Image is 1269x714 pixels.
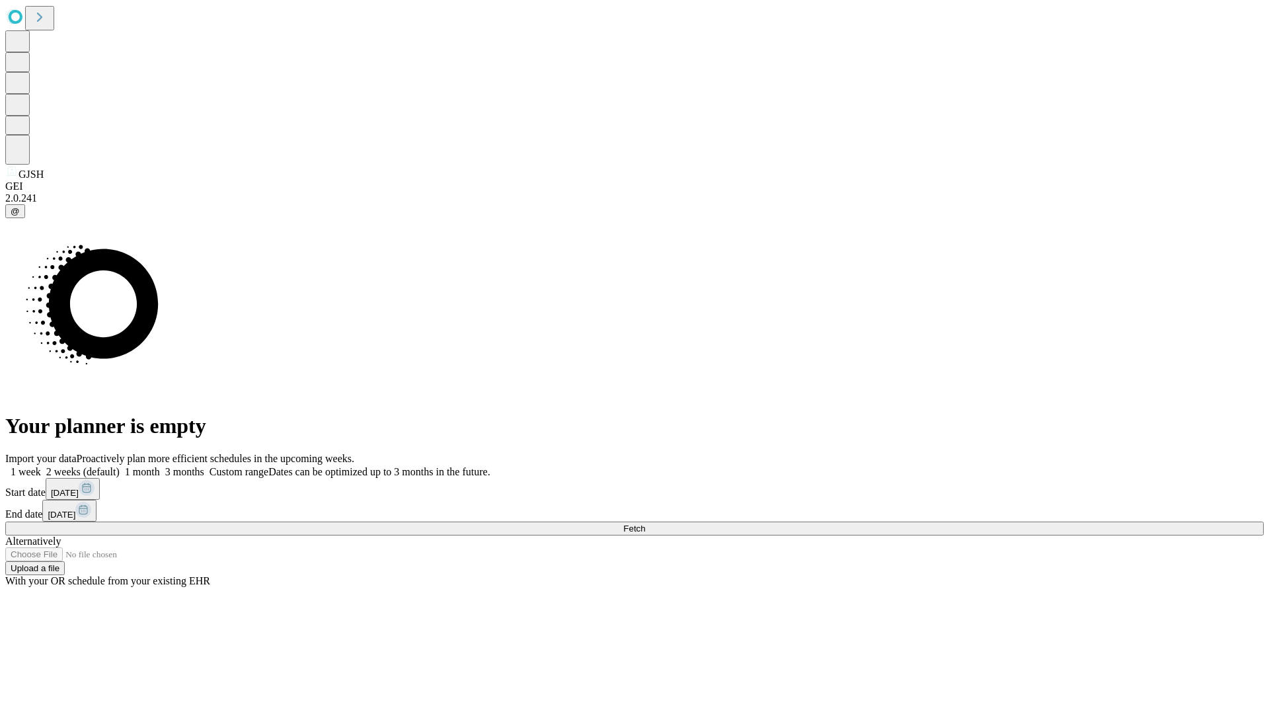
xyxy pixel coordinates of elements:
div: 2.0.241 [5,192,1264,204]
span: Import your data [5,453,77,464]
button: @ [5,204,25,218]
h1: Your planner is empty [5,414,1264,438]
span: GJSH [19,169,44,180]
span: Fetch [623,524,645,534]
span: Proactively plan more efficient schedules in the upcoming weeks. [77,453,354,464]
button: Upload a file [5,561,65,575]
span: Alternatively [5,535,61,547]
button: Fetch [5,522,1264,535]
button: [DATE] [46,478,100,500]
span: @ [11,206,20,216]
span: [DATE] [48,510,75,520]
span: With your OR schedule from your existing EHR [5,575,210,586]
span: 3 months [165,466,204,477]
span: 1 week [11,466,41,477]
div: End date [5,500,1264,522]
span: 2 weeks (default) [46,466,120,477]
span: [DATE] [51,488,79,498]
div: GEI [5,180,1264,192]
div: Start date [5,478,1264,500]
span: 1 month [125,466,160,477]
span: Custom range [210,466,268,477]
button: [DATE] [42,500,96,522]
span: Dates can be optimized up to 3 months in the future. [268,466,490,477]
